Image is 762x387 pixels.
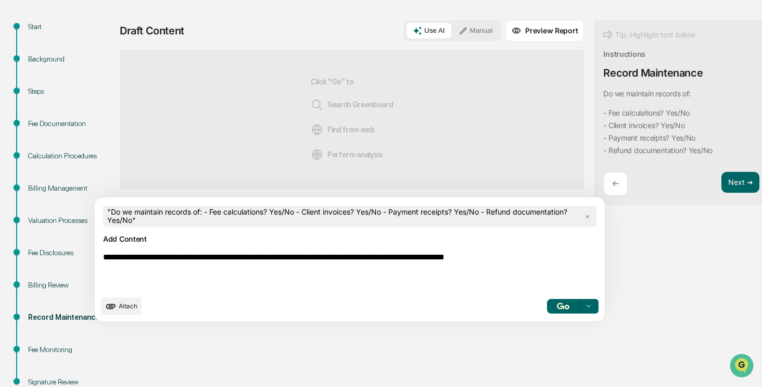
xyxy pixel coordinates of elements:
[28,118,113,129] div: Fee Documentation
[10,131,27,148] img: Jack Rasmussen
[32,141,84,149] span: [PERSON_NAME]
[603,49,645,58] div: Instructions
[21,142,29,150] img: 1746055101610-c473b297-6a78-478c-a979-82029cc54cd1
[28,247,113,258] div: Fee Disclosures
[581,209,594,223] span: ×
[603,67,703,79] div: Record Maintenance
[28,54,113,65] div: Background
[103,206,584,227] span: "Do we maintain records of: - Fee calculations? Yes/No - Client invoices? Yes/No - Payment receip...
[6,180,71,199] a: 🖐️Preclearance
[120,24,184,37] div: Draft Content
[71,180,133,199] a: 🗄️Attestations
[21,204,66,215] span: Data Lookup
[47,90,143,98] div: We're available if you need us!
[73,229,126,238] a: Powered byPylon
[101,233,599,245] div: Add Content
[119,302,137,310] span: Attach
[452,23,499,39] button: Manual
[103,206,596,227] div: "Do we maintain records of: - Fee calculations? Yes/No - Client invoices? Yes/No - Payment receip...
[22,79,41,98] img: 8933085812038_c878075ebb4cc5468115_72.jpg
[10,185,19,194] div: 🖐️
[612,179,619,189] p: ←
[311,98,323,111] img: Search
[603,89,691,98] p: Do we maintain records of:
[311,123,375,136] span: Find from web
[104,230,126,238] span: Pylon
[729,353,757,381] iframe: Open customer support
[28,215,113,226] div: Valuation Processes
[311,148,383,161] span: Perform analysis
[505,20,584,42] button: Preview Report
[311,148,323,161] img: Analysis
[557,303,569,309] img: Go
[28,280,113,291] div: Billing Review
[10,79,29,98] img: 1746055101610-c473b297-6a78-478c-a979-82029cc54cd1
[603,107,713,157] code: - Fee calculations? Yes/No - Client invoices? Yes/No - Payment receipts? Yes/No - Refund document...
[10,115,67,123] div: Past conversations
[177,82,189,95] button: Start new chat
[311,98,393,111] span: Search Greenboard
[161,113,189,126] button: See all
[6,200,70,219] a: 🔎Data Lookup
[75,185,84,194] div: 🗄️
[547,299,580,314] button: Go
[721,172,759,193] button: Next ➔
[10,205,19,214] div: 🔎
[603,29,695,41] div: Tip: Highlight text below
[311,67,393,172] div: Click "Go" to
[21,184,67,195] span: Preclearance
[86,141,90,149] span: •
[407,23,451,39] button: Use AI
[28,86,113,97] div: Steps
[28,151,113,161] div: Calculation Procedures
[28,344,113,355] div: Fee Monitoring
[10,21,189,38] p: How can we help?
[28,312,113,323] div: Record Maintenance
[28,183,113,194] div: Billing Management
[27,47,172,58] input: Clear
[92,141,113,149] span: [DATE]
[311,123,323,136] img: Web
[28,21,113,32] div: Start
[47,79,171,90] div: Start new chat
[86,184,129,195] span: Attestations
[101,297,142,315] button: upload document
